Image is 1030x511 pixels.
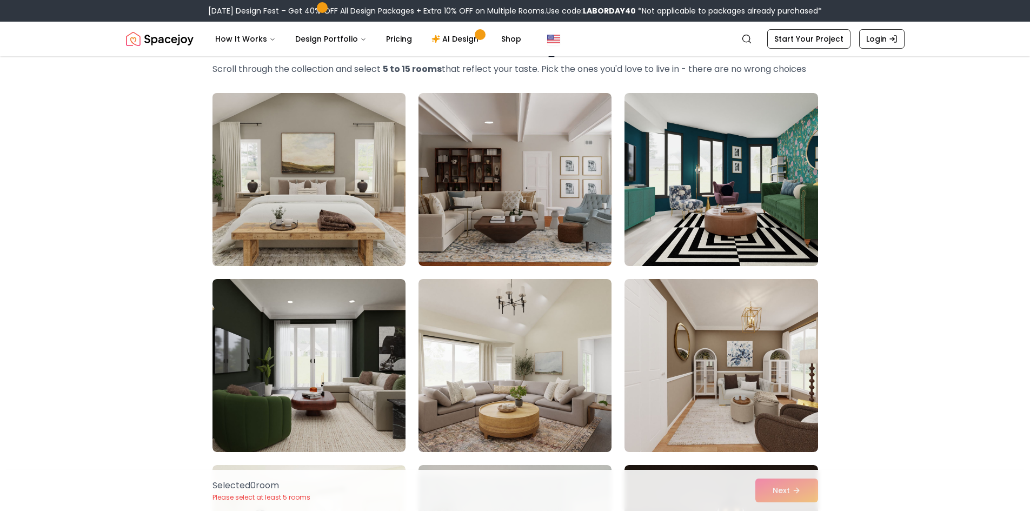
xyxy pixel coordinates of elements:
nav: Global [126,22,905,56]
a: Spacejoy [126,28,194,50]
p: Scroll through the collection and select that reflect your taste. Pick the ones you'd love to liv... [212,63,818,76]
a: AI Design [423,28,490,50]
span: *Not applicable to packages already purchased* [636,5,822,16]
img: Spacejoy Logo [126,28,194,50]
b: LABORDAY40 [583,5,636,16]
strong: 5 to 15 rooms [383,63,442,75]
span: Use code: [546,5,636,16]
img: Room room-4 [212,279,406,452]
img: Room room-2 [418,93,612,266]
button: How It Works [207,28,284,50]
div: [DATE] Design Fest – Get 40% OFF All Design Packages + Extra 10% OFF on Multiple Rooms. [208,5,822,16]
img: United States [547,32,560,45]
p: Please select at least 5 rooms [212,493,310,502]
img: Room room-5 [418,279,612,452]
img: Room room-3 [624,93,818,266]
a: Start Your Project [767,29,850,49]
a: Pricing [377,28,421,50]
img: Room room-6 [624,279,818,452]
nav: Main [207,28,530,50]
button: Design Portfolio [287,28,375,50]
a: Login [859,29,905,49]
img: Room room-1 [208,89,410,270]
a: Shop [493,28,530,50]
p: Selected 0 room [212,479,310,492]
